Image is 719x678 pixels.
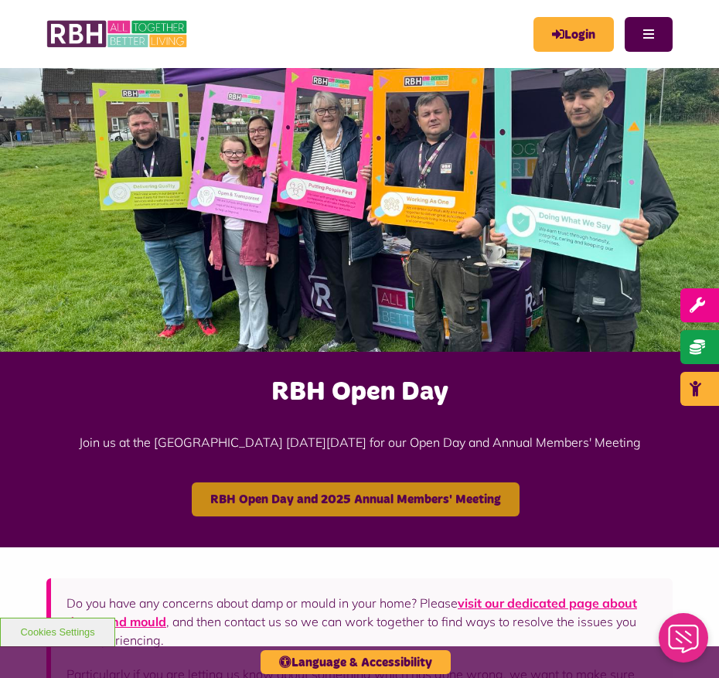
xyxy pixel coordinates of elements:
[625,17,673,52] button: Navigation
[192,482,520,516] a: RBH Open Day and 2025 Annual Members' Meeting
[8,410,711,475] p: Join us at the [GEOGRAPHIC_DATA] [DATE][DATE] for our Open Day and Annual Members' Meeting
[649,608,719,678] iframe: Netcall Web Assistant for live chat
[46,15,189,53] img: RBH
[8,375,711,409] h2: RBH Open Day
[261,650,451,674] button: Language & Accessibility
[533,17,614,52] a: MyRBH
[66,594,657,649] p: Do you have any concerns about damp or mould in your home? Please , and then contact us so we can...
